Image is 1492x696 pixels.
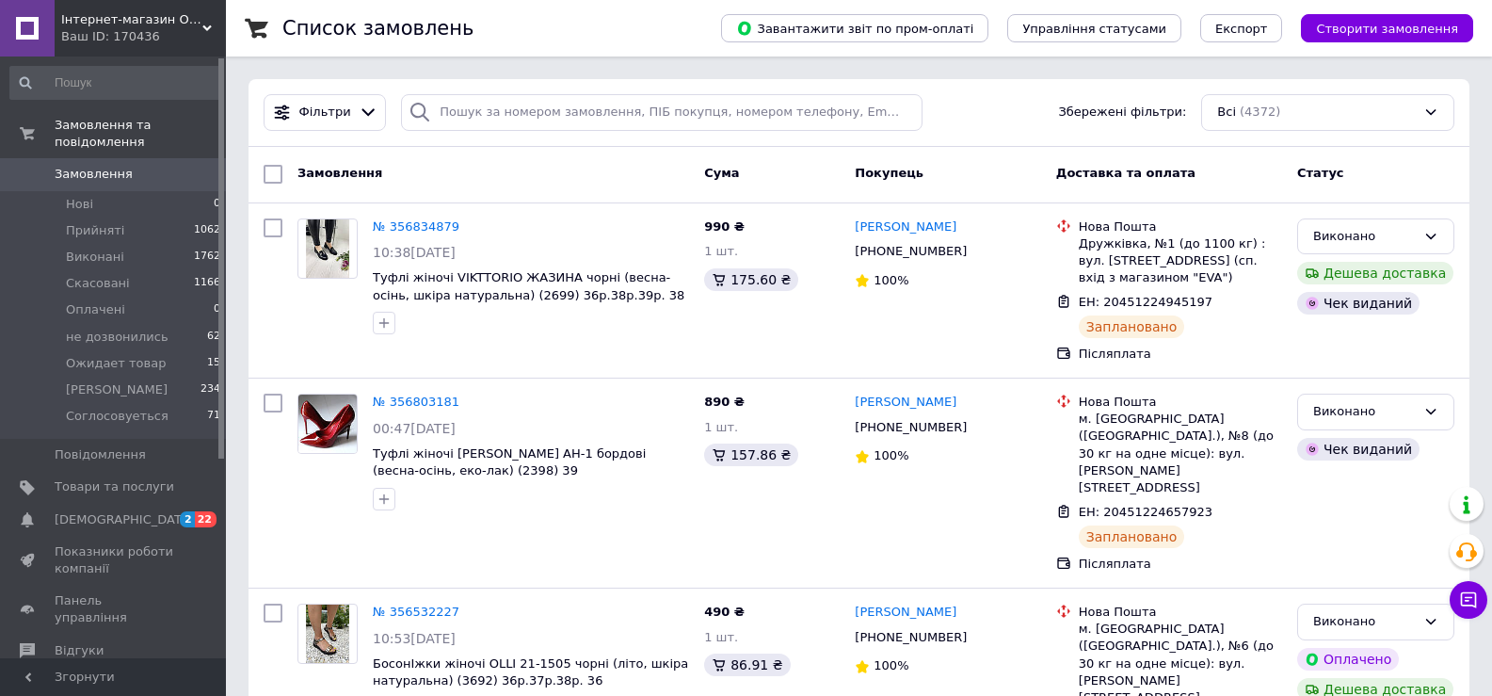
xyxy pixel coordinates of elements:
[1297,292,1420,315] div: Чек виданий
[1313,402,1416,422] div: Виконано
[1079,316,1185,338] div: Заплановано
[201,381,220,398] span: 234
[874,448,908,462] span: 100%
[1313,612,1416,632] div: Виконано
[1079,505,1212,519] span: ЕН: 20451224657923
[1079,526,1185,548] div: Заплановано
[66,222,124,239] span: Прийняті
[66,329,168,346] span: не дозвонились
[373,421,456,436] span: 00:47[DATE]
[373,605,459,619] a: № 356532227
[214,196,220,213] span: 0
[1297,438,1420,461] div: Чек виданий
[1079,235,1282,287] div: Дружківка, №1 (до 1100 кг) : вул. [STREET_ADDRESS] (сп. вхід з магазином "EVA")
[855,244,967,258] span: [PHONE_NUMBER]
[401,94,922,131] input: Пошук за номером замовлення, ПІБ покупця, номером телефону, Email, номером накладної
[1079,346,1282,363] div: Післяплата
[1079,295,1212,309] span: ЕН: 20451224945197
[1079,556,1282,573] div: Післяплата
[704,420,738,434] span: 1 шт.
[1079,411,1282,496] div: м. [GEOGRAPHIC_DATA] ([GEOGRAPHIC_DATA].), №8 (до 30 кг на одне місце): вул. [PERSON_NAME][STREET...
[297,394,358,454] a: Фото товару
[306,605,350,663] img: Фото товару
[282,17,473,40] h1: Список замовлень
[1316,22,1458,36] span: Створити замовлення
[55,642,104,659] span: Відгуки
[66,275,130,292] span: Скасовані
[55,592,174,626] span: Панель управління
[1056,166,1195,180] span: Доставка та оплата
[1450,581,1487,619] button: Чат з покупцем
[207,329,220,346] span: 62
[704,219,745,234] span: 990 ₴
[55,511,194,528] span: [DEMOGRAPHIC_DATA]
[1297,166,1344,180] span: Статус
[194,249,220,266] span: 1762
[373,219,459,234] a: № 356834879
[1079,394,1282,411] div: Нова Пошта
[195,511,217,527] span: 22
[194,275,220,292] span: 1166
[855,604,956,622] a: [PERSON_NAME]
[1058,104,1186,121] span: Збережені фільтри:
[55,478,174,495] span: Товари та послуги
[1215,22,1268,36] span: Експорт
[855,630,967,644] span: [PHONE_NUMBER]
[721,14,988,42] button: Завантажити звіт по пром-оплаті
[373,245,456,260] span: 10:38[DATE]
[1079,219,1282,235] div: Нова Пошта
[373,395,459,409] a: № 356803181
[874,658,908,672] span: 100%
[373,656,688,688] a: БосонІжки жіночі OLLI 21-1505 чорні (літо, шкіра натуральна) (3692) 36р.37р.38р. 36
[704,244,738,258] span: 1 шт.
[297,219,358,279] a: Фото товару
[704,166,739,180] span: Cума
[9,66,222,100] input: Пошук
[704,630,738,644] span: 1 шт.
[180,511,195,527] span: 2
[66,381,168,398] span: [PERSON_NAME]
[855,420,967,434] span: [PHONE_NUMBER]
[55,446,146,463] span: Повідомлення
[704,395,745,409] span: 890 ₴
[297,604,358,664] a: Фото товару
[66,249,124,266] span: Виконані
[1297,262,1453,284] div: Дешева доставка
[1282,21,1473,35] a: Створити замовлення
[61,28,226,45] div: Ваш ID: 170436
[299,104,351,121] span: Фільтри
[1217,104,1236,121] span: Всі
[855,219,956,236] a: [PERSON_NAME]
[874,273,908,287] span: 100%
[61,11,202,28] span: Інтернет-магазин OSSKAR
[855,394,956,412] a: [PERSON_NAME]
[855,166,923,180] span: Покупець
[306,219,350,278] img: Фото товару
[66,408,168,425] span: Соглосовуеться
[1297,648,1399,671] div: Оплачено
[66,196,93,213] span: Нові
[704,268,798,291] div: 175.60 ₴
[1301,14,1473,42] button: Створити замовлення
[373,631,456,646] span: 10:53[DATE]
[1240,105,1280,119] span: (4372)
[207,355,220,372] span: 15
[55,166,133,183] span: Замовлення
[736,20,973,37] span: Завантажити звіт по пром-оплаті
[66,301,125,318] span: Оплачені
[1007,14,1181,42] button: Управління статусами
[297,166,382,180] span: Замовлення
[298,395,357,453] img: Фото товару
[66,355,166,372] span: Ожидает товар
[704,654,790,676] div: 86.91 ₴
[373,270,684,302] span: Туфлі жіночі VIKTTORIO ЖАЗИНА чорні (весна-осінь, шкіра натуральна) (2699) 36р.38р.39р. 38
[55,543,174,577] span: Показники роботи компанії
[1200,14,1283,42] button: Експорт
[373,446,646,478] a: Туфлі жіночі [PERSON_NAME] AH-1 бордові (весна-осінь, еко-лак) (2398) 39
[1313,227,1416,247] div: Виконано
[194,222,220,239] span: 1062
[207,408,220,425] span: 71
[55,117,226,151] span: Замовлення та повідомлення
